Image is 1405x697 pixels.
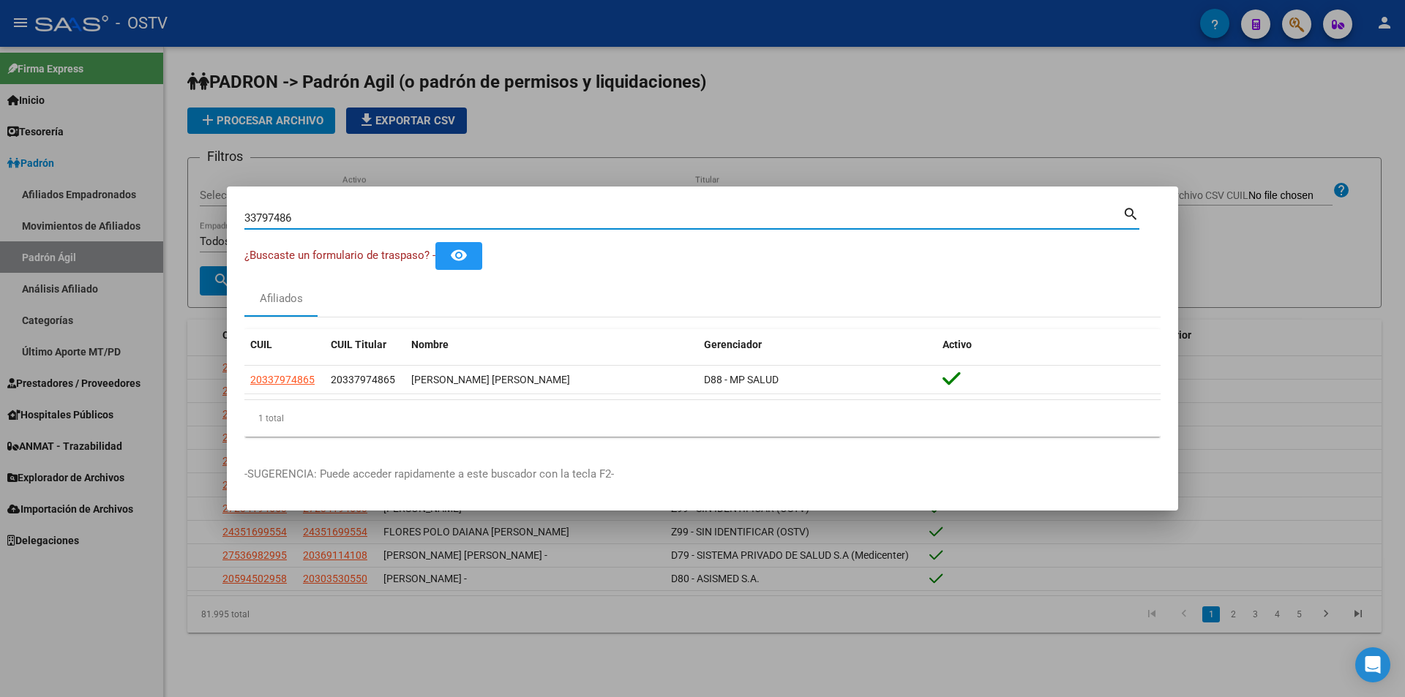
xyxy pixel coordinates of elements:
datatable-header-cell: Activo [937,329,1161,361]
mat-icon: remove_red_eye [450,246,468,264]
span: ¿Buscaste un formulario de traspaso? - [244,249,435,262]
div: [PERSON_NAME] [PERSON_NAME] [411,372,692,388]
datatable-header-cell: CUIL Titular [325,329,405,361]
span: 20337974865 [331,374,395,385]
datatable-header-cell: CUIL [244,329,325,361]
span: D88 - MP SALUD [704,374,779,385]
span: Activo [943,339,972,350]
span: Gerenciador [704,339,762,350]
span: Nombre [411,339,449,350]
div: Afiliados [260,290,303,307]
div: 1 total [244,400,1161,437]
p: -SUGERENCIA: Puede acceder rapidamente a este buscador con la tecla F2- [244,466,1161,483]
span: 20337974865 [250,374,315,385]
div: Open Intercom Messenger [1355,647,1390,682]
span: CUIL [250,339,272,350]
mat-icon: search [1123,204,1139,222]
datatable-header-cell: Nombre [405,329,698,361]
span: CUIL Titular [331,339,386,350]
datatable-header-cell: Gerenciador [698,329,937,361]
